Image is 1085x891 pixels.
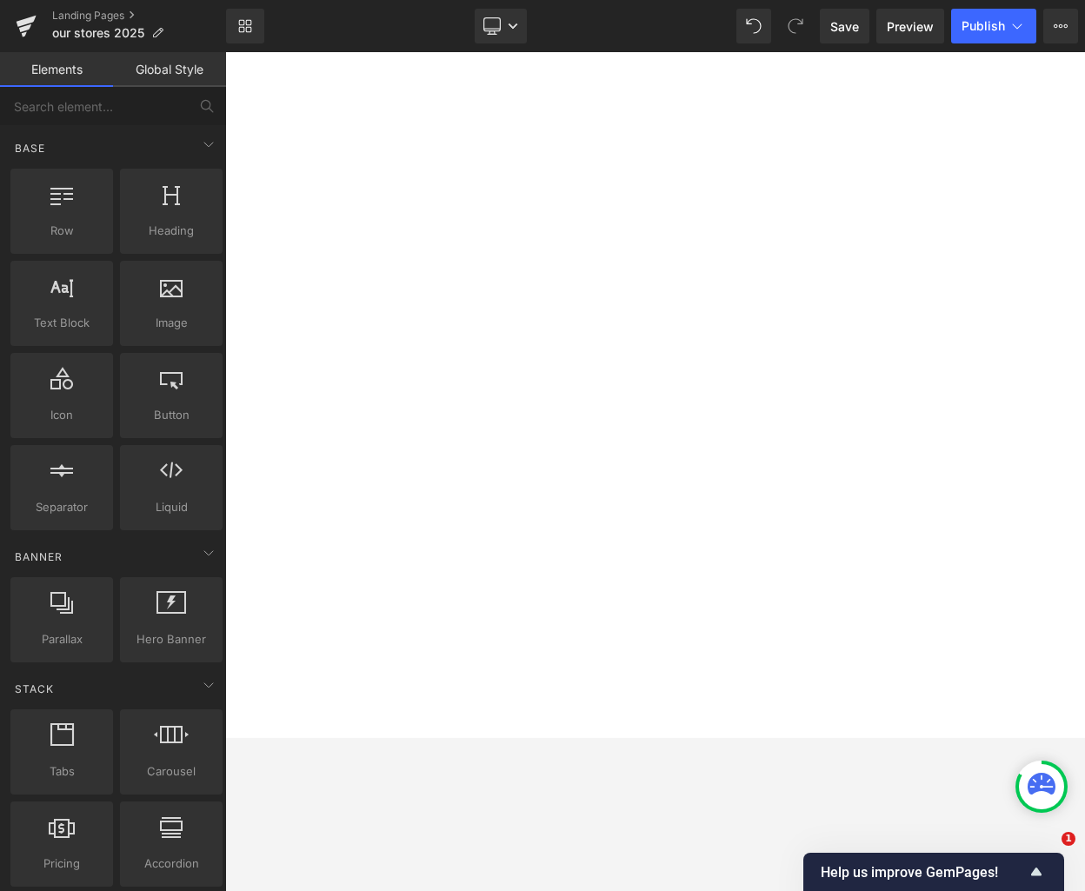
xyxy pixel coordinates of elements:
button: Redo [778,9,813,43]
iframe: Intercom live chat [1026,832,1068,874]
span: Base [13,140,47,156]
span: Icon [16,406,108,424]
span: Hero Banner [125,630,217,648]
span: Stack [13,681,56,697]
span: Heading [125,222,217,240]
span: Carousel [125,762,217,781]
span: Save [830,17,859,36]
span: Publish [962,19,1005,33]
button: More [1043,9,1078,43]
span: Text Block [16,314,108,332]
span: Pricing [16,854,108,873]
span: Liquid [125,498,217,516]
a: Preview [876,9,944,43]
span: our stores 2025 [52,26,144,40]
button: Undo [736,9,771,43]
span: Preview [887,17,934,36]
button: Publish [951,9,1036,43]
span: Accordion [125,854,217,873]
span: Row [16,222,108,240]
span: Image [125,314,217,332]
a: Global Style [113,52,226,87]
a: Landing Pages [52,9,226,23]
a: New Library [226,9,264,43]
button: Show survey - Help us improve GemPages! [821,861,1047,882]
span: Banner [13,549,64,565]
span: Tabs [16,762,108,781]
span: Parallax [16,630,108,648]
span: Separator [16,498,108,516]
span: Button [125,406,217,424]
span: 1 [1062,832,1075,846]
span: Help us improve GemPages! [821,864,1026,881]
